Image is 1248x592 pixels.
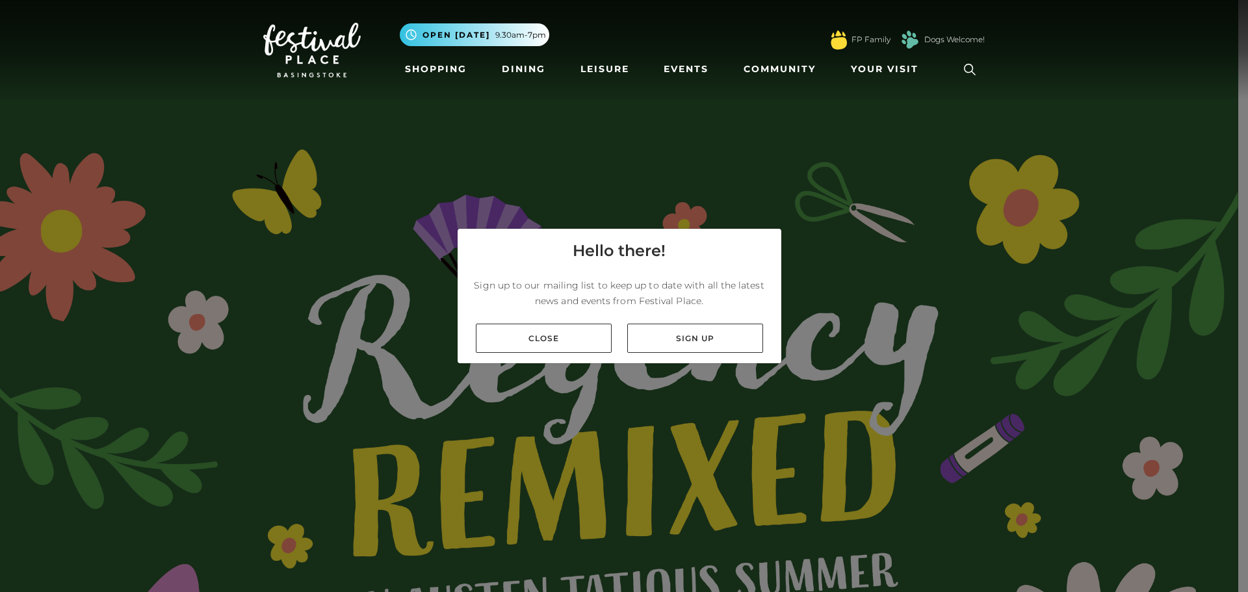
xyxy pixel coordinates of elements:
a: Close [476,324,612,353]
span: Your Visit [851,62,918,76]
span: Open [DATE] [422,29,490,41]
a: Dining [497,57,551,81]
a: Community [738,57,821,81]
a: Leisure [575,57,634,81]
a: Dogs Welcome! [924,34,985,45]
a: Events [658,57,714,81]
a: Your Visit [846,57,930,81]
p: Sign up to our mailing list to keep up to date with all the latest news and events from Festival ... [468,277,771,309]
button: Open [DATE] 9.30am-7pm [400,23,549,46]
a: FP Family [851,34,890,45]
a: Shopping [400,57,472,81]
img: Festival Place Logo [263,23,361,77]
span: 9.30am-7pm [495,29,546,41]
h4: Hello there! [573,239,666,263]
a: Sign up [627,324,763,353]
